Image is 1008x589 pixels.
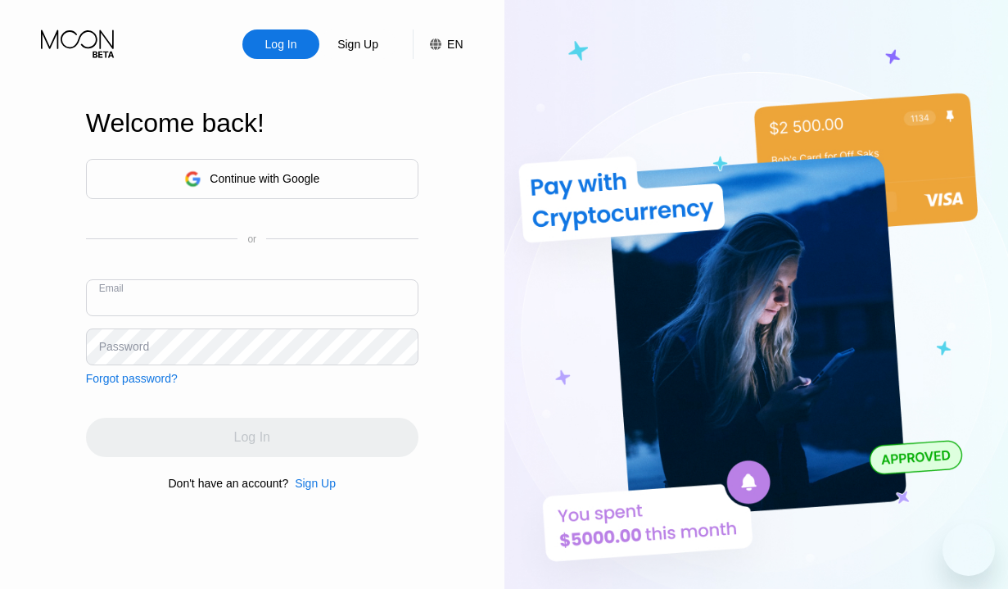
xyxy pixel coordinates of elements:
[210,172,319,185] div: Continue with Google
[295,477,336,490] div: Sign Up
[264,36,299,52] div: Log In
[99,283,124,294] div: Email
[242,29,319,59] div: Log In
[413,29,463,59] div: EN
[86,159,418,199] div: Continue with Google
[336,36,380,52] div: Sign Up
[169,477,289,490] div: Don't have an account?
[247,233,256,245] div: or
[288,477,336,490] div: Sign Up
[86,372,178,385] div: Forgot password?
[319,29,396,59] div: Sign Up
[942,523,995,576] iframe: Button to launch messaging window
[86,108,418,138] div: Welcome back!
[99,340,149,353] div: Password
[447,38,463,51] div: EN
